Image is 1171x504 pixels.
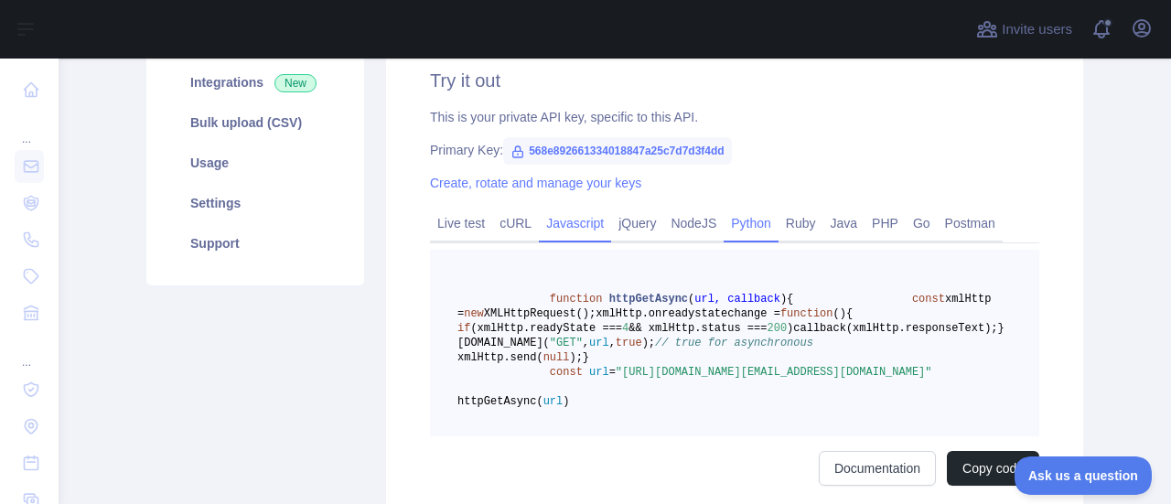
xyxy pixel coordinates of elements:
span: ( [688,293,694,306]
div: ... [15,333,44,370]
span: { [787,293,793,306]
a: Support [168,223,342,263]
span: httpGetAsync [609,293,688,306]
span: "[URL][DOMAIN_NAME][EMAIL_ADDRESS][DOMAIN_NAME]" [616,366,932,379]
a: Bulk upload (CSV) [168,102,342,143]
span: new [464,307,484,320]
a: Live test [430,209,492,238]
span: 4 [622,322,628,335]
span: { [846,307,853,320]
span: , [583,337,589,349]
span: ) [780,293,787,306]
span: function [780,307,833,320]
button: Copy code [947,451,1039,486]
span: url [589,337,609,349]
span: 200 [767,322,787,335]
span: [DOMAIN_NAME]( [457,337,550,349]
span: XMLHttpRequest(); [484,307,596,320]
span: url [589,366,609,379]
a: Usage [168,143,342,183]
a: Java [823,209,865,238]
span: } [998,322,1004,335]
span: Invite users [1002,19,1072,40]
a: Settings [168,183,342,223]
a: Postman [938,209,1003,238]
a: Go [906,209,938,238]
a: Integrations New [168,62,342,102]
span: ) [787,322,793,335]
a: Ruby [779,209,823,238]
span: xmlHttp.onreadystatechange = [596,307,780,320]
span: if [457,322,470,335]
div: This is your private API key, specific to this API. [430,108,1039,126]
span: } [583,351,589,364]
iframe: Toggle Customer Support [1015,456,1153,495]
span: 568e892661334018847a25c7d7d3f4dd [503,137,732,165]
a: cURL [492,209,539,238]
div: Primary Key: [430,141,1039,159]
span: New [274,74,317,92]
span: "GET" [550,337,583,349]
h2: Try it out [430,68,1039,93]
a: Create, rotate and manage your keys [430,176,641,190]
span: callback(xmlHttp.responseText); [793,322,997,335]
span: url, callback [694,293,780,306]
span: null [543,351,570,364]
span: = [609,366,616,379]
span: ) [840,307,846,320]
a: PHP [865,209,906,238]
a: Python [724,209,779,238]
a: NodeJS [663,209,724,238]
span: ); [642,337,655,349]
span: true [616,337,642,349]
span: httpGetAsync( [457,395,543,408]
span: const [912,293,945,306]
span: // true for asynchronous [655,337,813,349]
span: (xmlHttp.readyState === [470,322,622,335]
span: ) [563,395,569,408]
div: ... [15,110,44,146]
button: Invite users [972,15,1076,44]
a: Documentation [819,451,936,486]
span: xmlHttp.send( [457,351,543,364]
span: function [550,293,603,306]
span: ( [833,307,839,320]
a: Javascript [539,209,611,238]
span: ); [569,351,582,364]
span: const [550,366,583,379]
a: jQuery [611,209,663,238]
span: && xmlHttp.status === [628,322,767,335]
span: url [543,395,564,408]
span: , [609,337,616,349]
